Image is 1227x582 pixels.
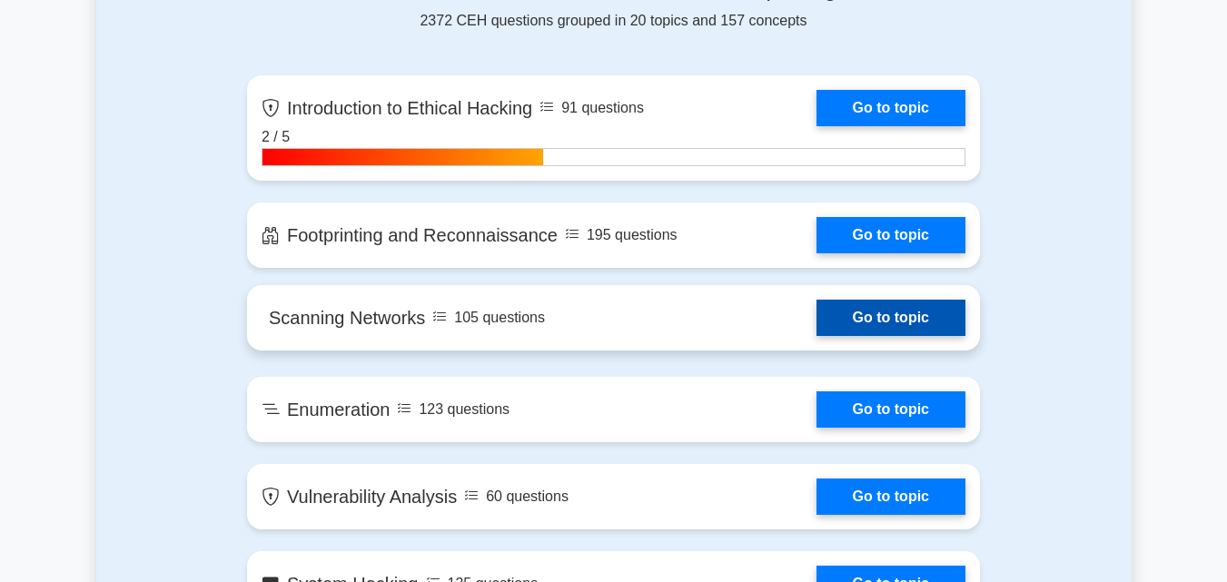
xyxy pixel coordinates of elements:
a: Go to topic [816,391,965,428]
a: Go to topic [816,300,965,336]
a: Go to topic [816,90,965,126]
a: Go to topic [816,478,965,515]
a: Go to topic [816,217,965,253]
